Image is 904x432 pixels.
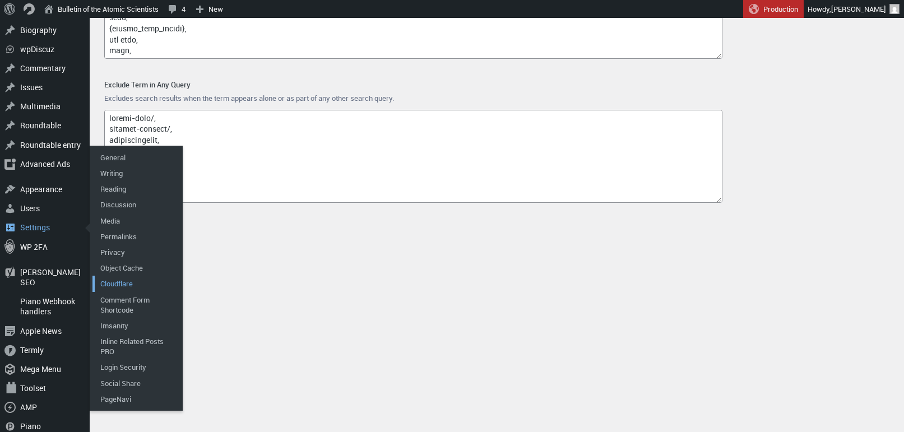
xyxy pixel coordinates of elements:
a: Comment Form Shortcode [92,292,182,318]
a: Inline Related Posts PRO [92,333,182,359]
a: Discussion [92,197,182,212]
span: [PERSON_NAME] [831,4,886,14]
a: Writing [92,165,182,181]
a: PageNavi [92,391,182,407]
a: Privacy [92,244,182,260]
a: Object Cache [92,260,182,276]
a: Media [92,213,182,229]
a: General [92,150,182,165]
label: Exclude Term in Any Query [104,80,722,90]
textarea: loremi-dolo/, sitamet-consect/, adipiscingelit, se14.doei, tempori.utl, etdol/, magna\, 2aliqu, e... [104,110,722,203]
a: Reading [92,181,182,197]
a: Cloudflare [92,276,182,291]
a: Login Security [92,359,182,375]
a: Imsanity [92,318,182,333]
a: Social Share [92,375,182,391]
p: Excludes search results when the term appears alone or as part of any other search query. [104,93,722,104]
a: Permalinks [92,229,182,244]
